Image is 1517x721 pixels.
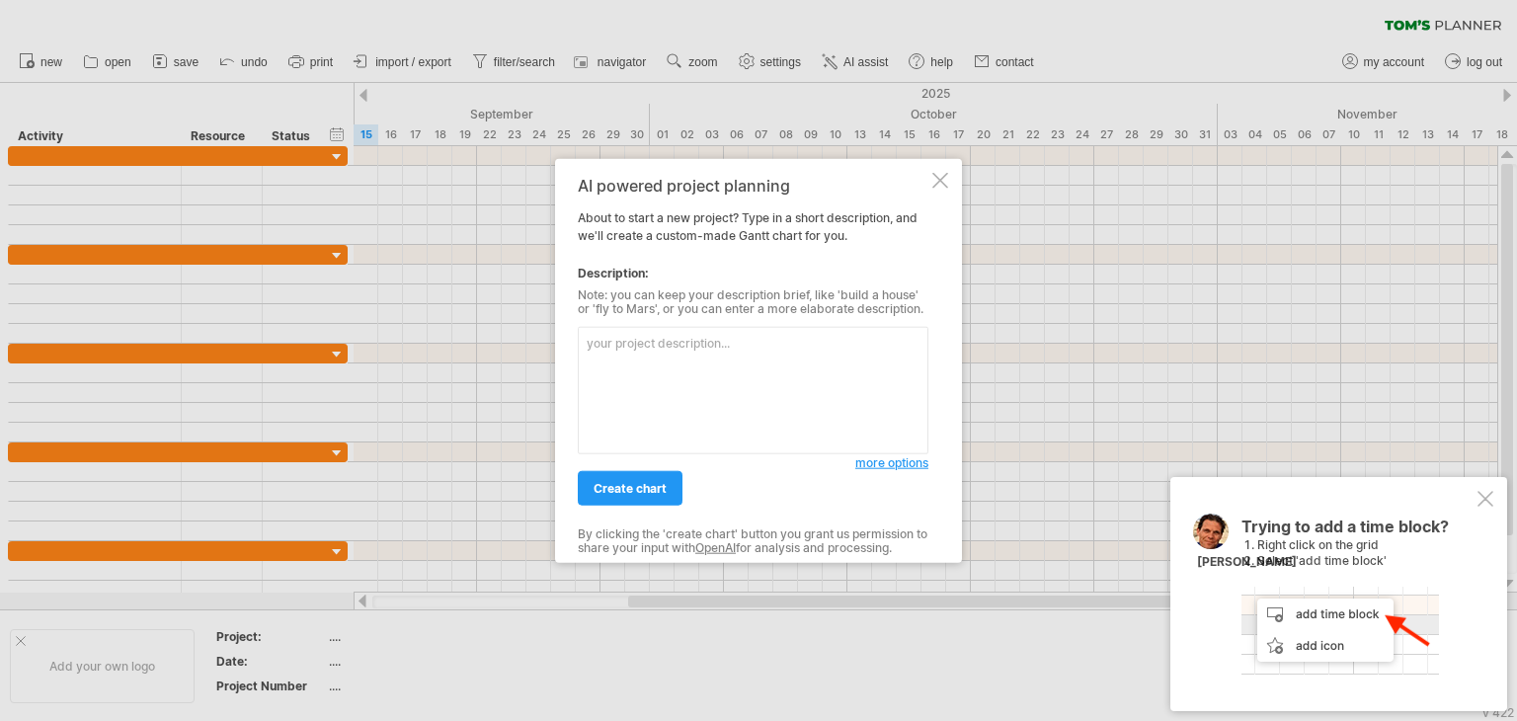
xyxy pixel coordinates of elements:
div: Note: you can keep your description brief, like 'build a house' or 'fly to Mars', or you can ente... [578,288,928,317]
li: Select 'add time block' [1257,553,1474,570]
div: [PERSON_NAME] [1197,554,1297,571]
span: create chart [594,481,667,496]
a: more options [855,454,928,472]
li: Right click on the grid [1257,537,1474,554]
a: OpenAI [695,540,736,555]
span: more options [855,455,928,470]
div: About to start a new project? Type in a short description, and we'll create a custom-made Gantt c... [578,177,928,545]
div: Description: [578,265,928,282]
span: Trying to add a time block? [1241,517,1449,546]
div: By clicking the 'create chart' button you grant us permission to share your input with for analys... [578,527,928,556]
a: create chart [578,471,682,506]
div: AI powered project planning [578,177,928,195]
